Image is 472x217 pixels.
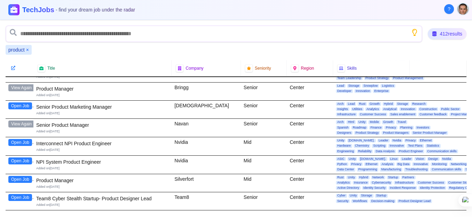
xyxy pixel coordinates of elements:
div: Product Manager [36,177,169,184]
span: Analytics [336,181,351,185]
span: Logistics [380,84,395,88]
img: User avatar [457,3,469,15]
span: Roadmap [351,126,368,130]
span: Travel [396,120,408,124]
span: Unity [357,120,367,124]
span: Startup [375,194,388,197]
span: Statistics [425,144,441,148]
span: ? [448,6,450,13]
div: Added on [DATE] [36,129,169,134]
div: Mid [241,174,287,192]
div: Added on [DATE] [36,203,169,207]
span: Product Strategy [364,76,390,80]
span: Storage [347,84,361,88]
span: Scripting [372,144,387,148]
div: Interconnect NPI Product Engineer [36,140,169,147]
span: Programming [357,168,378,171]
button: About Techjobs [444,4,454,14]
span: Public Sector [440,107,461,111]
span: Innovation [399,107,417,111]
span: Region [301,65,314,71]
div: Center [287,83,333,100]
div: Senior [241,192,287,210]
span: Senior Product Manager [411,131,448,135]
span: Lead [346,102,356,106]
button: Open Job [8,194,32,201]
span: Decision-making [370,199,396,203]
span: Spanish [336,126,350,130]
button: Open Job [8,139,32,146]
span: Product Designer Lead [397,199,432,203]
span: Workflows [351,199,368,203]
span: Nvidia [441,157,453,161]
span: Insights [336,107,349,111]
span: Big Data [396,162,411,166]
span: Hybrid [383,102,394,106]
span: Test Plans [407,144,424,148]
span: Customer Success [416,181,446,185]
span: - find your dream job under the radar [56,7,135,13]
span: Privacy [350,162,363,166]
span: Storage [360,194,373,197]
span: Vision [414,157,425,161]
div: Added on [DATE] [36,111,169,116]
span: Unity [336,139,346,142]
span: Arch [336,120,345,124]
span: Cyber [336,194,347,197]
span: Incident Response [388,186,417,190]
span: Analytics [365,107,380,111]
span: Research [411,102,427,106]
span: Arch [336,102,345,106]
span: Product Strategy [354,131,380,135]
span: Infrastructure [336,113,357,116]
div: Senior [241,119,287,137]
div: Mid [241,156,287,174]
span: ASIC [336,157,346,161]
button: View Again [8,121,34,127]
span: Seniority [255,65,271,71]
span: Utilities [351,107,364,111]
span: Planning [399,126,414,130]
span: Skills [347,65,357,71]
span: Unity [346,176,356,179]
span: Product Managers [381,131,410,135]
span: Finance [369,126,383,130]
span: Manufacturing [380,168,402,171]
span: Growth [382,120,395,124]
span: Startup [387,176,400,179]
span: Hybrid [358,176,370,179]
span: Insurance [353,181,369,185]
span: Chemistry [354,144,371,148]
div: Center [287,101,333,119]
span: Network [371,176,385,179]
span: Privacy [404,139,417,142]
span: Networking [449,162,468,166]
span: Title [47,65,55,71]
div: Nvidia [172,156,241,174]
span: Privacy [384,126,398,130]
div: Senior [241,83,287,100]
span: Identity Protection [418,186,446,190]
span: Team Leadership [336,76,363,80]
span: Communication skills [426,149,458,153]
span: Infrastructure [394,181,415,185]
button: Open Job [8,102,32,109]
span: Mobile [368,120,380,124]
button: View Again [8,84,34,91]
span: Analysis [380,162,395,166]
div: Added on [DATE] [36,166,169,171]
button: Show search tips [411,29,418,36]
div: Senior Product Marketing Manager [36,103,169,110]
div: NPI System Product Engineer [36,158,169,165]
span: Partners [401,176,416,179]
span: Ethernet [418,139,433,142]
span: Sales enablement [389,113,417,116]
div: Senior Product Manager [36,122,169,129]
span: Unity [347,157,357,161]
span: Innovative [412,162,429,166]
div: Bringg [172,83,241,100]
span: Company [186,65,203,71]
span: Cybersecurity [370,181,392,185]
span: Design [427,157,440,161]
button: Open Job [8,176,32,183]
